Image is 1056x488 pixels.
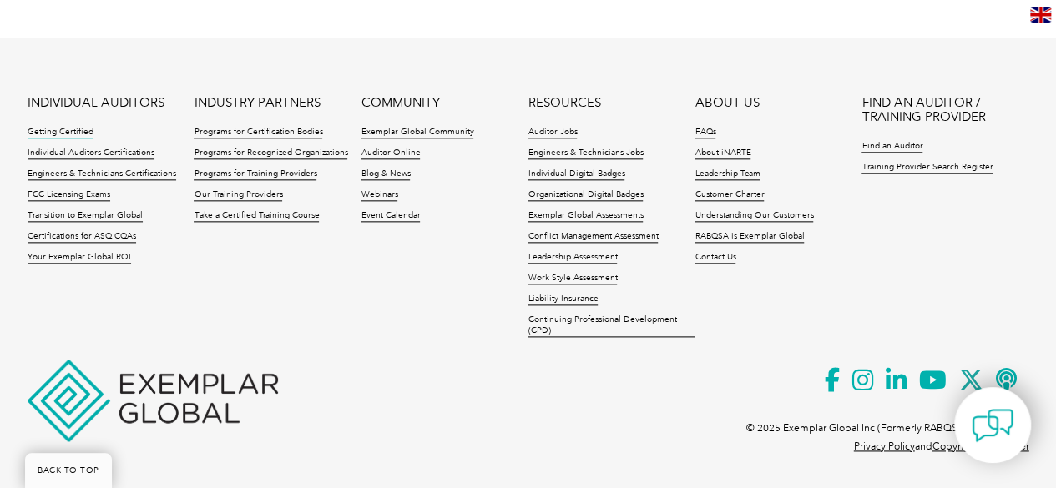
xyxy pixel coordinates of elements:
img: contact-chat.png [972,405,1013,446]
a: ABOUT US [695,96,759,110]
a: Programs for Certification Bodies [194,127,322,138]
a: Auditor Online [361,148,420,159]
a: FIND AN AUDITOR / TRAINING PROVIDER [861,96,1028,124]
a: Programs for Recognized Organizations [194,148,347,159]
a: Organizational Digital Badges [528,189,643,201]
a: Engineers & Technicians Jobs [528,148,643,159]
p: © 2025 Exemplar Global Inc (Formerly RABQSA International). [746,419,1029,437]
a: Exemplar Global Assessments [528,210,643,222]
a: Individual Digital Badges [528,169,624,180]
a: Your Exemplar Global ROI [28,252,131,264]
a: Certifications for ASQ CQAs [28,231,136,243]
a: Copyright Disclaimer [932,440,1029,452]
a: Conflict Management Assessment [528,231,658,243]
p: and [854,437,1029,455]
a: BACK TO TOP [25,453,112,488]
a: Leadership Assessment [528,252,617,264]
img: en [1030,7,1051,23]
img: Exemplar Global [28,360,278,441]
a: Our Training Providers [194,189,282,201]
a: Understanding Our Customers [695,210,813,222]
a: RABQSA is Exemplar Global [695,231,804,243]
a: INDUSTRY PARTNERS [194,96,320,110]
a: Programs for Training Providers [194,169,316,180]
a: Getting Certified [28,127,93,138]
a: RESOURCES [528,96,600,110]
a: Contact Us [695,252,735,264]
a: Liability Insurance [528,294,598,305]
a: Find an Auditor [861,141,922,153]
a: Leadership Team [695,169,760,180]
a: Continuing Professional Development (CPD) [528,314,695,337]
a: Blog & News [361,169,410,180]
a: Training Provider Search Register [861,162,993,174]
a: Customer Charter [695,189,764,201]
a: Exemplar Global Community [361,127,473,138]
a: Take a Certified Training Course [194,210,319,222]
a: FCC Licensing Exams [28,189,110,201]
a: About iNARTE [695,148,750,159]
a: FAQs [695,127,715,138]
a: Event Calendar [361,210,420,222]
a: Auditor Jobs [528,127,577,138]
a: Work Style Assessment [528,273,617,284]
a: INDIVIDUAL AUDITORS [28,96,164,110]
a: Transition to Exemplar Global [28,210,143,222]
a: Individual Auditors Certifications [28,148,154,159]
a: Engineers & Technicians Certifications [28,169,176,180]
a: Webinars [361,189,397,201]
a: COMMUNITY [361,96,439,110]
a: Privacy Policy [854,440,915,452]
